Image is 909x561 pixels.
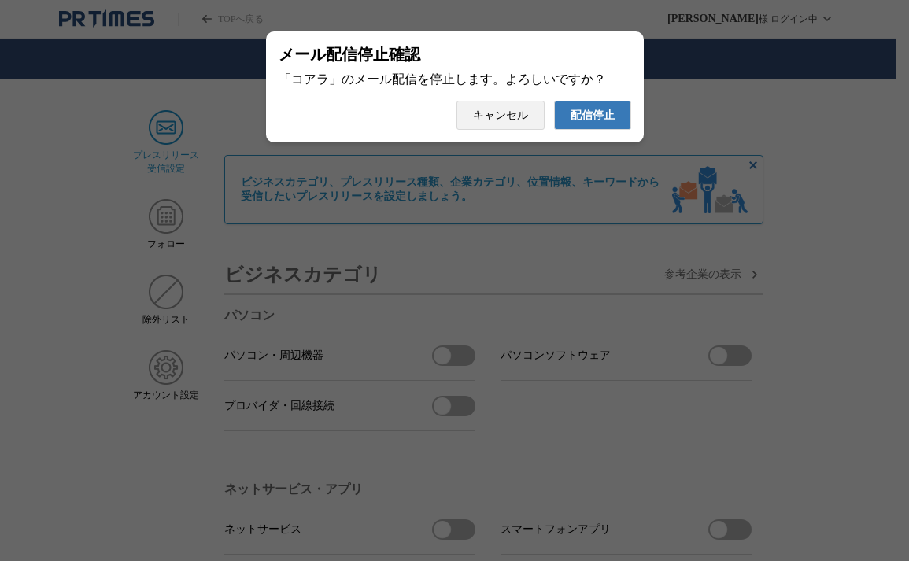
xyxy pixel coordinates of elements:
[554,101,631,130] button: 配信停止
[279,44,420,65] span: メール配信停止確認
[279,72,631,88] div: 「コアラ」のメール配信を停止します。よろしいですか？
[571,109,615,123] span: 配信停止
[473,109,528,123] span: キャンセル
[456,101,545,130] button: キャンセル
